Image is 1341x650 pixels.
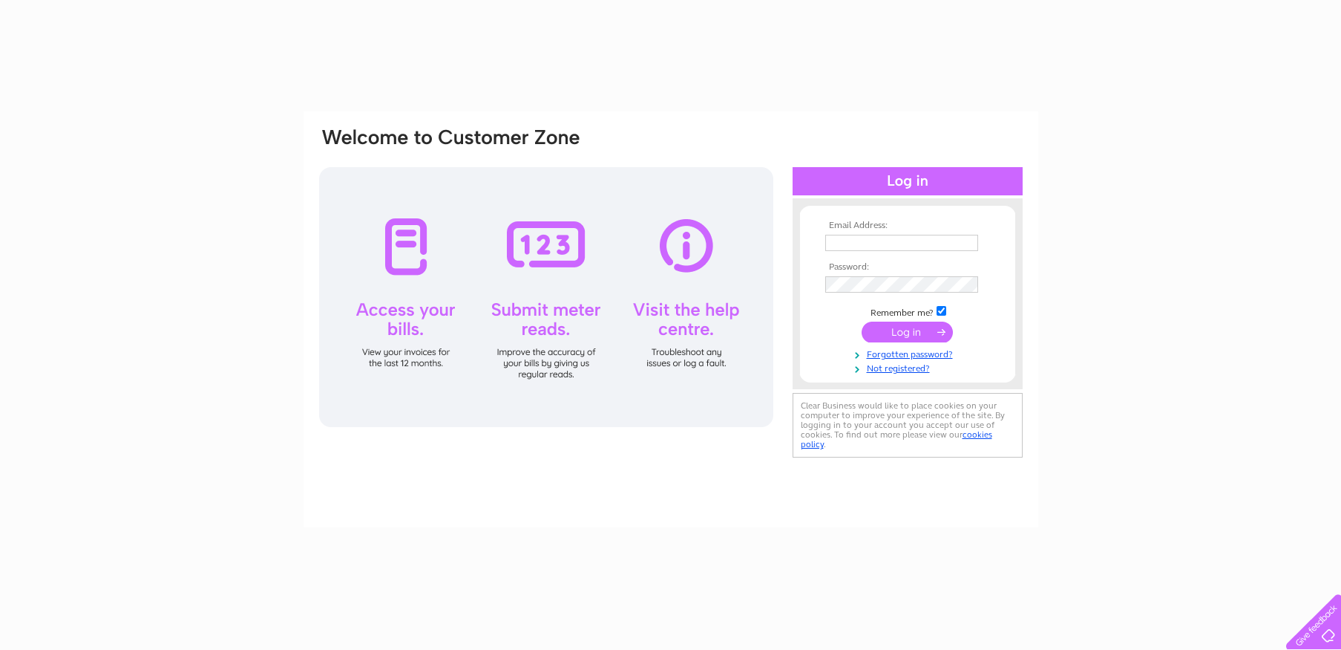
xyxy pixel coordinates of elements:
a: cookies policy [801,429,992,449]
a: Not registered? [825,360,994,374]
th: Password: [822,262,994,273]
div: Clear Business would like to place cookies on your computer to improve your experience of the sit... [793,393,1023,458]
th: Email Address: [822,221,994,231]
input: Submit [862,322,953,342]
td: Remember me? [822,304,994,319]
a: Forgotten password? [825,346,994,360]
